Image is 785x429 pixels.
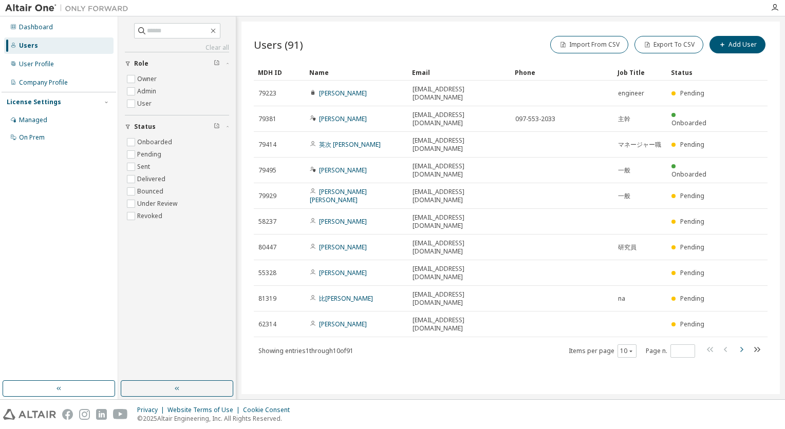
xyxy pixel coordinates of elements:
[258,192,276,200] span: 79929
[167,406,243,414] div: Website Terms of Use
[137,406,167,414] div: Privacy
[125,44,229,52] a: Clear all
[7,98,61,106] div: License Settings
[413,188,506,204] span: [EMAIL_ADDRESS][DOMAIN_NAME]
[671,119,706,127] span: Onboarded
[413,316,506,333] span: [EMAIL_ADDRESS][DOMAIN_NAME]
[618,243,637,251] span: 研究員
[125,115,229,138] button: Status
[258,141,276,149] span: 79414
[243,406,296,414] div: Cookie Consent
[680,89,704,98] span: Pending
[671,170,706,179] span: Onboarded
[19,23,53,31] div: Dashboard
[3,409,56,420] img: altair_logo.svg
[618,295,625,303] span: na
[96,409,107,420] img: linkedin.svg
[258,166,276,174] span: 79495
[214,123,220,131] span: Clear filter
[680,140,704,149] span: Pending
[79,409,90,420] img: instagram.svg
[137,173,167,185] label: Delivered
[258,295,276,303] span: 81319
[680,320,704,328] span: Pending
[19,42,38,50] div: Users
[413,290,506,307] span: [EMAIL_ADDRESS][DOMAIN_NAME]
[134,123,156,131] span: Status
[62,409,73,420] img: facebook.svg
[258,218,276,226] span: 58237
[413,85,506,102] span: [EMAIL_ADDRESS][DOMAIN_NAME]
[319,89,367,98] a: [PERSON_NAME]
[515,115,555,123] span: 097-553-2033
[709,36,765,53] button: Add User
[620,347,634,355] button: 10
[319,294,373,303] a: 比[PERSON_NAME]
[680,294,704,303] span: Pending
[137,185,165,198] label: Bounced
[309,64,404,81] div: Name
[319,114,367,123] a: [PERSON_NAME]
[137,85,158,98] label: Admin
[413,111,506,127] span: [EMAIL_ADDRESS][DOMAIN_NAME]
[634,36,703,53] button: Export To CSV
[680,217,704,226] span: Pending
[254,37,303,52] span: Users (91)
[137,148,163,161] label: Pending
[680,243,704,251] span: Pending
[618,166,630,174] span: 一般
[680,268,704,277] span: Pending
[319,243,367,251] a: [PERSON_NAME]
[137,73,159,85] label: Owner
[413,213,506,230] span: [EMAIL_ADDRESS][DOMAIN_NAME]
[319,217,367,226] a: [PERSON_NAME]
[137,136,174,148] label: Onboarded
[413,136,506,153] span: [EMAIL_ADDRESS][DOMAIN_NAME]
[515,64,609,81] div: Phone
[137,198,179,210] label: Under Review
[413,239,506,256] span: [EMAIL_ADDRESS][DOMAIN_NAME]
[319,268,367,277] a: [PERSON_NAME]
[258,89,276,98] span: 79223
[214,60,220,68] span: Clear filter
[618,64,663,81] div: Job Title
[550,36,628,53] button: Import From CSV
[413,265,506,281] span: [EMAIL_ADDRESS][DOMAIN_NAME]
[137,161,152,173] label: Sent
[258,64,301,81] div: MDH ID
[258,115,276,123] span: 79381
[19,60,54,68] div: User Profile
[618,192,630,200] span: 一般
[618,115,630,123] span: 主幹
[319,140,381,149] a: 英次 [PERSON_NAME]
[19,116,47,124] div: Managed
[618,89,644,98] span: engineer
[258,269,276,277] span: 55328
[137,98,154,110] label: User
[258,320,276,328] span: 62314
[413,162,506,179] span: [EMAIL_ADDRESS][DOMAIN_NAME]
[137,414,296,423] p: © 2025 Altair Engineering, Inc. All Rights Reserved.
[618,141,661,149] span: マネージャー職
[19,133,45,142] div: On Prem
[5,3,134,13] img: Altair One
[125,52,229,75] button: Role
[412,64,507,81] div: Email
[671,64,714,81] div: Status
[19,79,68,87] div: Company Profile
[646,344,695,358] span: Page n.
[310,187,367,204] a: [PERSON_NAME] [PERSON_NAME]
[137,210,164,222] label: Revoked
[319,320,367,328] a: [PERSON_NAME]
[319,166,367,174] a: [PERSON_NAME]
[134,60,148,68] span: Role
[258,243,276,251] span: 80447
[569,344,637,358] span: Items per page
[258,346,353,355] span: Showing entries 1 through 10 of 91
[680,191,704,200] span: Pending
[113,409,128,420] img: youtube.svg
